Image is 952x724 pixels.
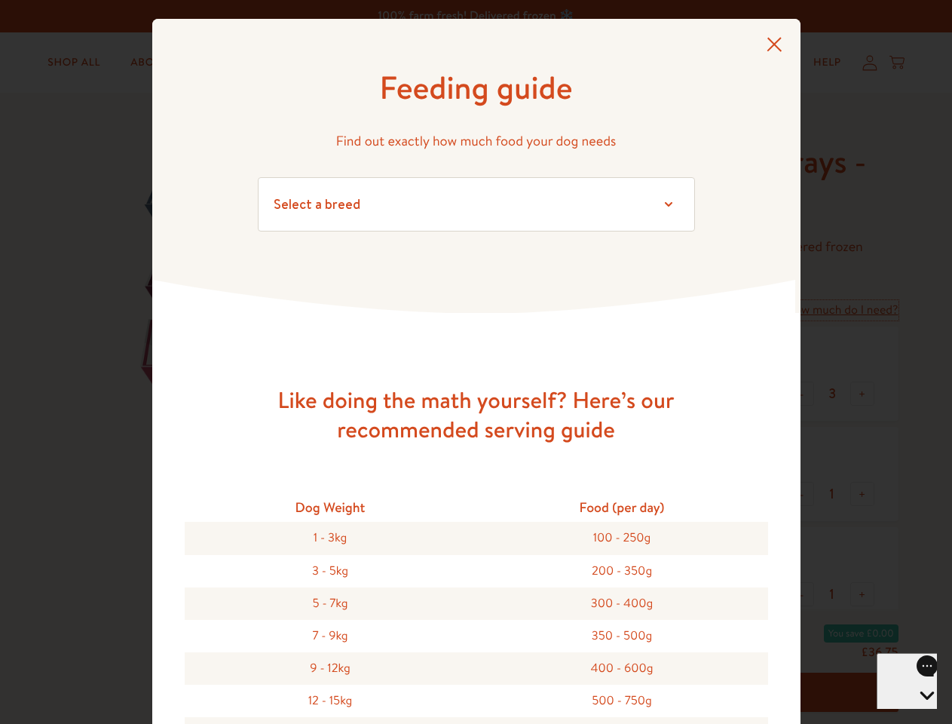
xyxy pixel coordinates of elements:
div: 350 - 500g [476,620,768,652]
div: 12 - 15kg [185,685,476,717]
div: 300 - 400g [476,587,768,620]
div: Food (per day) [476,492,768,522]
div: 9 - 12kg [185,652,476,685]
div: 100 - 250g [476,522,768,554]
div: 7 - 9kg [185,620,476,652]
h3: Like doing the math yourself? Here’s our recommended serving guide [235,385,718,444]
div: 3 - 5kg [185,555,476,587]
div: 5 - 7kg [185,587,476,620]
div: 200 - 350g [476,555,768,587]
p: Find out exactly how much food your dog needs [258,130,695,153]
iframe: Gorgias live chat messenger [877,653,937,709]
div: 1 - 3kg [185,522,476,554]
div: Dog Weight [185,492,476,522]
div: 500 - 750g [476,685,768,717]
h1: Feeding guide [258,67,695,109]
div: 400 - 600g [476,652,768,685]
